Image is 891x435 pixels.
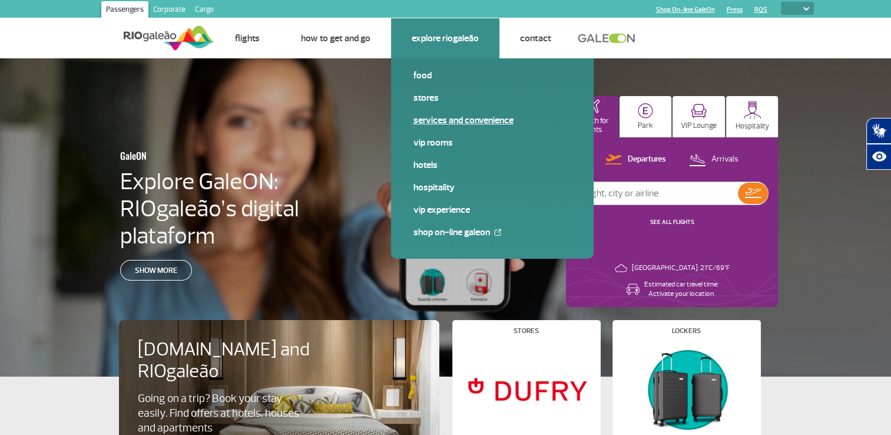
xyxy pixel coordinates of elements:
[120,143,317,168] h3: GaleON
[754,6,767,14] a: RQS
[190,1,218,20] a: Cargo
[413,136,571,149] a: VIP Rooms
[632,263,730,273] p: [GEOGRAPHIC_DATA]: 21°C/69°F
[413,203,571,216] a: VIP Experience
[866,118,891,144] button: Abrir tradutor de língua de sinais.
[413,114,571,127] a: Services and Convenience
[235,32,260,44] a: Flights
[866,118,891,170] div: Plugin de acessibilidade da Hand Talk.
[413,91,571,104] a: Stores
[413,69,571,82] a: Food
[691,104,707,118] img: vipRoom.svg
[726,96,779,137] button: Hospitality
[727,6,743,14] a: Press
[685,152,742,167] button: Arrivals
[650,218,694,226] a: SEE ALL FLIGHTS
[656,6,715,14] a: Shop On-line GaleOn
[644,280,718,299] p: Estimated car travel time: Activate your location
[520,32,551,44] a: Contact
[120,168,375,249] h4: Explore GaleON: RIOgaleão’s digital plataform
[413,226,571,239] a: Shop On-line GaleOn
[681,121,717,130] p: VIP Lounge
[647,218,698,227] button: SEE ALL FLIGHTS
[866,144,891,170] button: Abrir recursos assistivos.
[628,154,666,165] p: Departures
[120,260,192,281] a: Show more
[462,344,590,434] img: Stores
[673,96,725,137] button: VIP Lounge
[514,328,539,334] h4: Stores
[638,121,653,130] p: Park
[672,328,701,334] h4: Lockers
[101,1,148,20] a: Passengers
[638,103,653,118] img: carParkingHome.svg
[494,229,501,236] img: External Link Icon
[576,182,738,205] input: Flight, city or airline
[148,1,190,20] a: Corporate
[620,96,672,137] button: Park
[622,344,750,434] img: Lockers
[743,101,761,119] img: hospitality.svg
[602,152,670,167] button: Departures
[412,32,479,44] a: Explore RIOgaleão
[413,181,571,194] a: Hospitality
[711,154,738,165] p: Arrivals
[138,339,325,383] h4: [DOMAIN_NAME] and RIOgaleão
[736,122,769,131] p: Hospitality
[301,32,370,44] a: How to get and go
[413,159,571,172] a: Hotels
